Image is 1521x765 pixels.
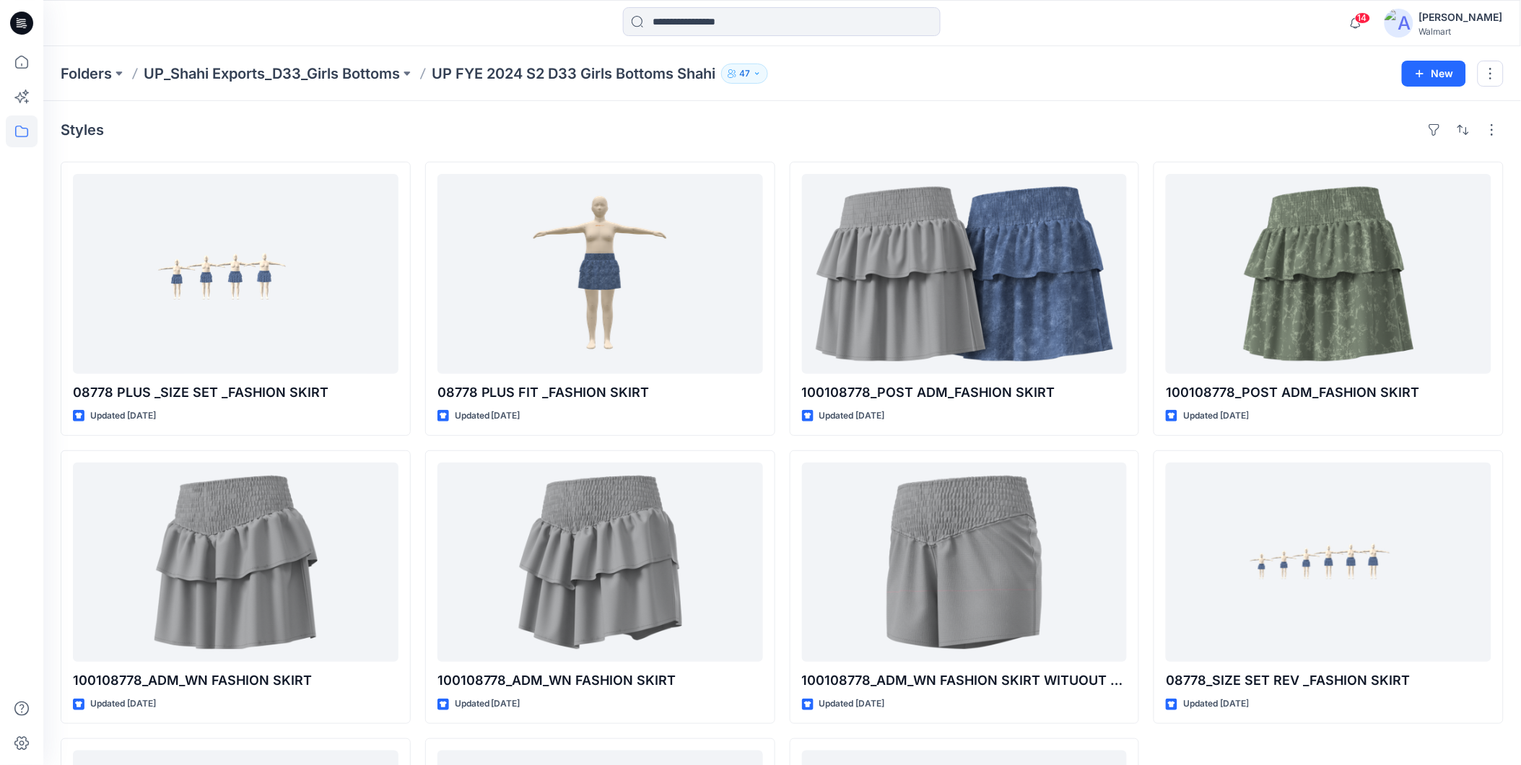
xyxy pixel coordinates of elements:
a: 08778 PLUS _SIZE SET _FASHION SKIRT [73,174,398,374]
a: 08778 PLUS FIT _FASHION SKIRT [437,174,763,374]
p: UP FYE 2024 S2 D33 Girls Bottoms Shahi [432,64,715,84]
p: Updated [DATE] [455,696,520,712]
img: avatar [1385,9,1413,38]
h4: Styles [61,121,104,139]
p: 47 [739,66,750,82]
p: 100108778_ADM_WN FASHION SKIRT [437,670,763,691]
a: 100108778_ADM_WN FASHION SKIRT WITUOUT SKIRT [802,463,1128,663]
p: Updated [DATE] [455,408,520,424]
a: 100108778_POST ADM_FASHION SKIRT [1166,174,1491,374]
p: 100108778_ADM_WN FASHION SKIRT WITUOUT SKIRT [802,670,1128,691]
p: 08778 PLUS FIT _FASHION SKIRT [437,382,763,403]
div: [PERSON_NAME] [1419,9,1503,26]
p: Updated [DATE] [1183,696,1249,712]
div: Walmart [1419,26,1503,37]
p: 100108778_ADM_WN FASHION SKIRT [73,670,398,691]
p: Updated [DATE] [90,696,156,712]
p: Updated [DATE] [1183,408,1249,424]
p: Updated [DATE] [819,696,885,712]
p: Updated [DATE] [90,408,156,424]
span: 14 [1355,12,1371,24]
a: 08778_SIZE SET REV _FASHION SKIRT [1166,463,1491,663]
p: Updated [DATE] [819,408,885,424]
button: 47 [721,64,768,84]
p: 100108778_POST ADM_FASHION SKIRT [802,382,1128,403]
a: 100108778_POST ADM_FASHION SKIRT [802,174,1128,374]
a: 100108778_ADM_WN FASHION SKIRT [437,463,763,663]
p: 100108778_POST ADM_FASHION SKIRT [1166,382,1491,403]
button: New [1402,61,1466,87]
a: UP_Shahi Exports_D33_Girls Bottoms [144,64,400,84]
p: 08778_SIZE SET REV _FASHION SKIRT [1166,670,1491,691]
a: 100108778_ADM_WN FASHION SKIRT [73,463,398,663]
a: Folders [61,64,112,84]
p: 08778 PLUS _SIZE SET _FASHION SKIRT [73,382,398,403]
